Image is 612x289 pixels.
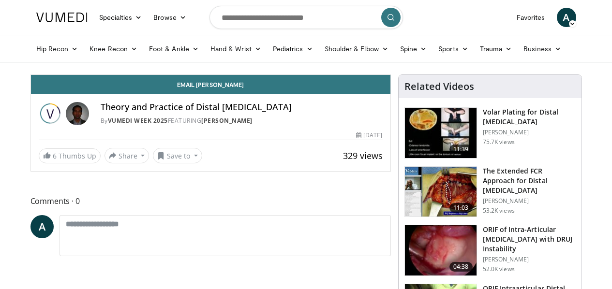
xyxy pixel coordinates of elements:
[483,197,576,205] p: [PERSON_NAME]
[557,8,576,27] a: A
[39,102,62,125] img: Vumedi Week 2025
[104,148,149,163] button: Share
[93,8,148,27] a: Specialties
[483,107,576,127] h3: Volar Plating for Distal [MEDICAL_DATA]
[30,39,84,58] a: Hip Recon
[404,225,576,276] a: 04:38 ORIF of Intra-Articular [MEDICAL_DATA] with DRUJ Instability [PERSON_NAME] 52.0K views
[405,225,477,275] img: f205fea7-5dbf-4452-aea8-dd2b960063ad.150x105_q85_crop-smart_upscale.jpg
[84,39,143,58] a: Knee Recon
[511,8,551,27] a: Favorites
[30,195,391,207] span: Comments 0
[319,39,394,58] a: Shoulder & Elbow
[405,108,477,158] img: Vumedi-_volar_plating_100006814_3.jpg.150x105_q85_crop-smart_upscale.jpg
[356,131,382,140] div: [DATE]
[267,39,319,58] a: Pediatrics
[405,167,477,217] img: 275697_0002_1.png.150x105_q85_crop-smart_upscale.jpg
[483,129,576,136] p: [PERSON_NAME]
[148,8,192,27] a: Browse
[449,262,473,272] span: 04:38
[101,116,383,125] div: By FEATURING
[404,107,576,159] a: 11:39 Volar Plating for Distal [MEDICAL_DATA] [PERSON_NAME] 75.7K views
[474,39,518,58] a: Trauma
[31,75,390,94] a: Email [PERSON_NAME]
[483,207,515,215] p: 53.2K views
[30,215,54,238] a: A
[66,102,89,125] img: Avatar
[343,150,383,161] span: 329 views
[201,116,253,125] a: [PERSON_NAME]
[108,116,168,125] a: Vumedi Week 2025
[483,166,576,195] h3: The Extended FCR Approach for Distal [MEDICAL_DATA]
[394,39,433,58] a: Spine
[209,6,403,29] input: Search topics, interventions
[404,166,576,217] a: 11:03 The Extended FCR Approach for Distal [MEDICAL_DATA] [PERSON_NAME] 53.2K views
[404,81,474,92] h4: Related Videos
[143,39,205,58] a: Foot & Ankle
[483,138,515,146] p: 75.7K views
[101,102,383,113] h4: Theory and Practice of Distal [MEDICAL_DATA]
[449,203,473,213] span: 11:03
[449,144,473,154] span: 11:39
[483,256,576,263] p: [PERSON_NAME]
[53,151,57,160] span: 6
[518,39,567,58] a: Business
[433,39,474,58] a: Sports
[483,265,515,273] p: 52.0K views
[205,39,267,58] a: Hand & Wrist
[483,225,576,254] h3: ORIF of Intra-Articular [MEDICAL_DATA] with DRUJ Instability
[39,148,101,163] a: 6 Thumbs Up
[36,13,88,22] img: VuMedi Logo
[153,148,202,163] button: Save to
